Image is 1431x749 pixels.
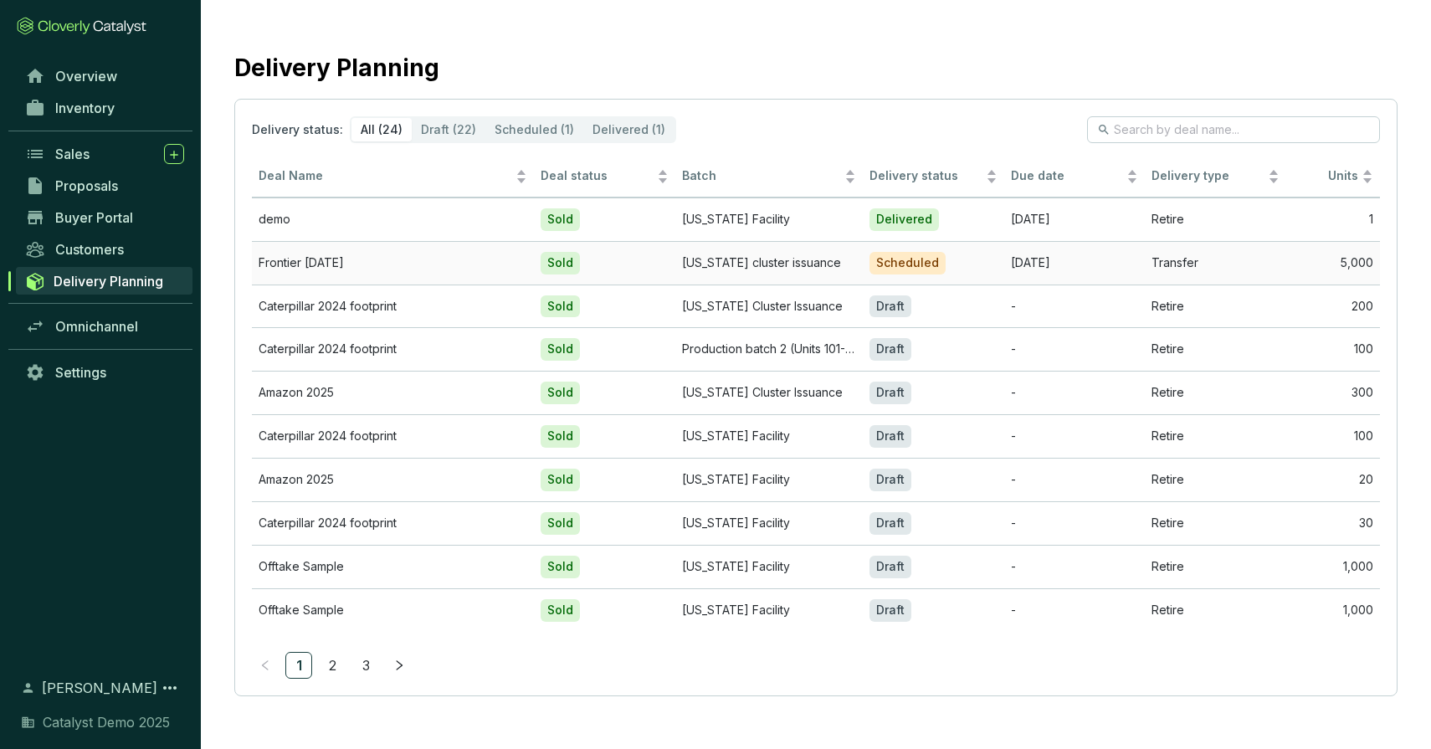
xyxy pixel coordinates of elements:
[869,556,911,578] div: Draft
[675,501,864,545] td: Wyoming Facility
[1286,241,1380,285] td: 5,000
[16,267,192,295] a: Delivery Planning
[319,652,346,679] li: 2
[386,652,413,679] button: right
[1286,198,1380,241] td: 1
[286,653,311,678] a: 1
[541,599,580,622] div: Sold
[869,295,911,318] div: Draft
[1145,241,1286,285] td: Transfer
[541,425,580,448] div: Sold
[1145,156,1286,198] th: Delivery type
[1011,516,1139,531] p: -
[252,545,534,588] td: Offtake Sample
[541,338,580,361] div: Sold
[350,116,676,143] div: segmented control
[259,659,271,671] span: left
[353,653,378,678] a: 3
[1145,588,1286,632] td: Retire
[869,425,911,448] div: Draft
[1145,501,1286,545] td: Retire
[1286,545,1380,588] td: 1,000
[675,588,864,632] td: Wyoming Facility
[541,512,580,535] div: Sold
[259,168,512,184] span: Deal Name
[675,545,864,588] td: Wyoming Facility
[393,659,405,671] span: right
[252,156,534,198] th: Deal Name
[1286,458,1380,501] td: 20
[17,312,192,341] a: Omnichannel
[54,273,163,290] span: Delivery Planning
[43,712,170,732] span: Catalyst Demo 2025
[252,241,534,285] td: Frontier August 2025
[55,177,118,194] span: Proposals
[682,168,842,184] span: Batch
[675,198,864,241] td: Wyoming Facility
[1145,198,1286,241] td: Retire
[541,469,580,491] div: Sold
[675,327,864,371] td: Production batch 2 (Units 101-200)
[541,168,654,184] span: Deal status
[1293,168,1358,184] span: Units
[1145,545,1286,588] td: Retire
[252,652,279,679] button: left
[1011,212,1139,228] p: [DATE]
[534,156,675,198] th: Deal status
[55,68,117,85] span: Overview
[17,203,192,232] a: Buyer Portal
[252,458,534,501] td: Amazon 2025
[1011,299,1139,315] p: -
[1286,327,1380,371] td: 100
[17,94,192,122] a: Inventory
[1011,385,1139,401] p: -
[1011,559,1139,575] p: -
[17,235,192,264] a: Customers
[675,458,864,501] td: Wyoming Facility
[252,121,343,138] p: Delivery status:
[252,371,534,414] td: Amazon 2025
[541,252,580,274] div: Sold
[1011,428,1139,444] p: -
[17,358,192,387] a: Settings
[1286,501,1380,545] td: 30
[541,382,580,404] div: Sold
[252,588,534,632] td: Offtake Sample
[869,382,911,404] div: Draft
[1286,285,1380,328] td: 200
[351,118,412,141] div: All (24)
[1145,285,1286,328] td: Retire
[55,209,133,226] span: Buyer Portal
[1286,588,1380,632] td: 1,000
[1145,458,1286,501] td: Retire
[1145,371,1286,414] td: Retire
[1114,121,1355,139] input: Search by deal name...
[1286,156,1380,198] th: Units
[234,50,439,85] h2: Delivery Planning
[1011,472,1139,488] p: -
[55,100,115,116] span: Inventory
[17,140,192,168] a: Sales
[42,678,157,698] span: [PERSON_NAME]
[252,327,534,371] td: Caterpillar 2024 footprint
[1011,168,1124,184] span: Due date
[55,241,124,258] span: Customers
[869,252,946,274] div: Scheduled
[485,118,583,141] div: Scheduled (1)
[675,414,864,458] td: Wyoming Facility
[285,652,312,679] li: 1
[541,556,580,578] div: Sold
[869,208,939,231] div: Delivered
[863,156,1004,198] th: Delivery status
[252,198,534,241] td: demo
[1004,156,1146,198] th: Due date
[1151,168,1264,184] span: Delivery type
[55,364,106,381] span: Settings
[1145,414,1286,458] td: Retire
[252,501,534,545] td: Caterpillar 2024 footprint
[252,652,279,679] li: Previous Page
[252,285,534,328] td: Caterpillar 2024 footprint
[675,156,864,198] th: Batch
[869,469,911,491] div: Draft
[675,285,864,328] td: South Carolina Cluster Issuance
